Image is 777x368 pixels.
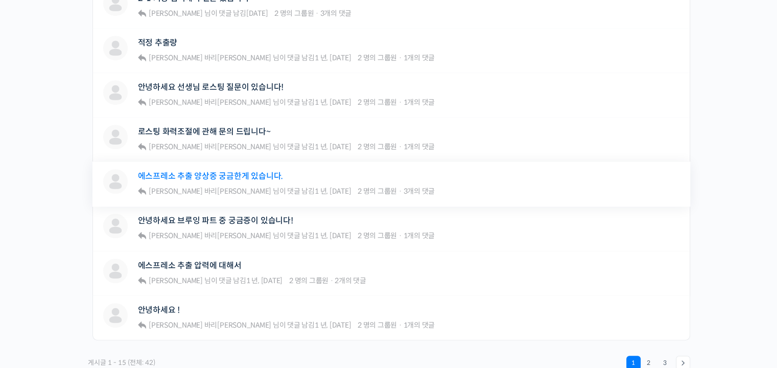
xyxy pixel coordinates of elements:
span: 홈 [32,298,38,307]
span: · [315,9,319,18]
span: 2 명의 그룹원 [289,276,328,285]
span: · [398,142,402,151]
span: 3개의 댓글 [403,187,435,196]
span: 2 명의 그룹원 [358,231,397,240]
span: · [398,187,402,196]
span: 2 명의 그룹원 [358,142,397,151]
a: [PERSON_NAME] 바리[PERSON_NAME] [147,320,271,330]
a: 1 년, [DATE] [315,320,351,330]
a: 에스프레소 추출 압력에 대해서 [138,261,242,270]
a: 에스프레소 추출 양상중 궁금한게 있습니다. [138,171,283,181]
span: [PERSON_NAME] 바리[PERSON_NAME] [149,142,271,151]
a: 대화 [67,283,132,309]
a: [PERSON_NAME] 바리[PERSON_NAME] [147,142,271,151]
span: 1개의 댓글 [403,320,435,330]
span: 님이 댓글 남김 [147,187,351,196]
a: 1 년, [DATE] [246,276,282,285]
a: 설정 [132,283,196,309]
span: 대화 [93,299,106,307]
span: 2개의 댓글 [335,276,366,285]
a: 홈 [3,283,67,309]
span: 님이 댓글 남김 [147,320,351,330]
span: 님이 댓글 남김 [147,276,282,285]
span: [PERSON_NAME] 바리[PERSON_NAME] [149,320,271,330]
a: [PERSON_NAME] 바리[PERSON_NAME] [147,231,271,240]
a: 1 년, [DATE] [315,142,351,151]
span: 님이 댓글 남김 [147,53,351,62]
a: 안녕하세요 ! [138,305,180,315]
span: · [330,276,334,285]
span: 3개의 댓글 [320,9,352,18]
a: 1 년, [DATE] [315,53,351,62]
span: · [398,98,402,107]
span: 님이 댓글 남김 [147,231,351,240]
span: 님이 댓글 남김 [147,142,351,151]
span: 2 명의 그룹원 [358,53,397,62]
span: 님이 댓글 남김 [147,9,268,18]
a: 적정 추출량 [138,38,178,48]
span: 2 명의 그룹원 [358,187,397,196]
a: 1 년, [DATE] [315,231,351,240]
span: [PERSON_NAME] 바리[PERSON_NAME] [149,98,271,107]
span: · [398,53,402,62]
a: [PERSON_NAME] 바리[PERSON_NAME] [147,98,271,107]
span: 님이 댓글 남김 [147,98,351,107]
span: 2 명의 그룹원 [358,98,397,107]
span: 2 명의 그룹원 [358,320,397,330]
a: [PERSON_NAME] 바리[PERSON_NAME] [147,187,271,196]
span: · [398,320,402,330]
span: [PERSON_NAME] [149,9,203,18]
span: [PERSON_NAME] 바리[PERSON_NAME] [149,231,271,240]
span: 1개의 댓글 [403,98,435,107]
a: [PERSON_NAME] 바리[PERSON_NAME] [147,53,271,62]
a: [PERSON_NAME] [147,9,203,18]
a: 안녕하세요 선생님 로스팅 질문이 있습니다! [138,82,284,92]
a: 안녕하세요 브루잉 파트 중 궁금증이 있습니다! [138,216,293,225]
span: 1개의 댓글 [403,53,435,62]
span: 1개의 댓글 [403,142,435,151]
a: 1 년, [DATE] [315,98,351,107]
span: · [398,231,402,240]
a: [PERSON_NAME] [147,276,203,285]
a: 1 년, [DATE] [315,187,351,196]
span: [PERSON_NAME] 바리[PERSON_NAME] [149,53,271,62]
span: [PERSON_NAME] 바리[PERSON_NAME] [149,187,271,196]
span: 설정 [158,298,170,307]
span: [PERSON_NAME] [149,276,203,285]
a: 로스팅 화력조절에 관해 문의 드립니다~ [138,127,271,136]
span: 2 명의 그룹원 [274,9,314,18]
span: 1개의 댓글 [403,231,435,240]
a: [DATE] [246,9,268,18]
